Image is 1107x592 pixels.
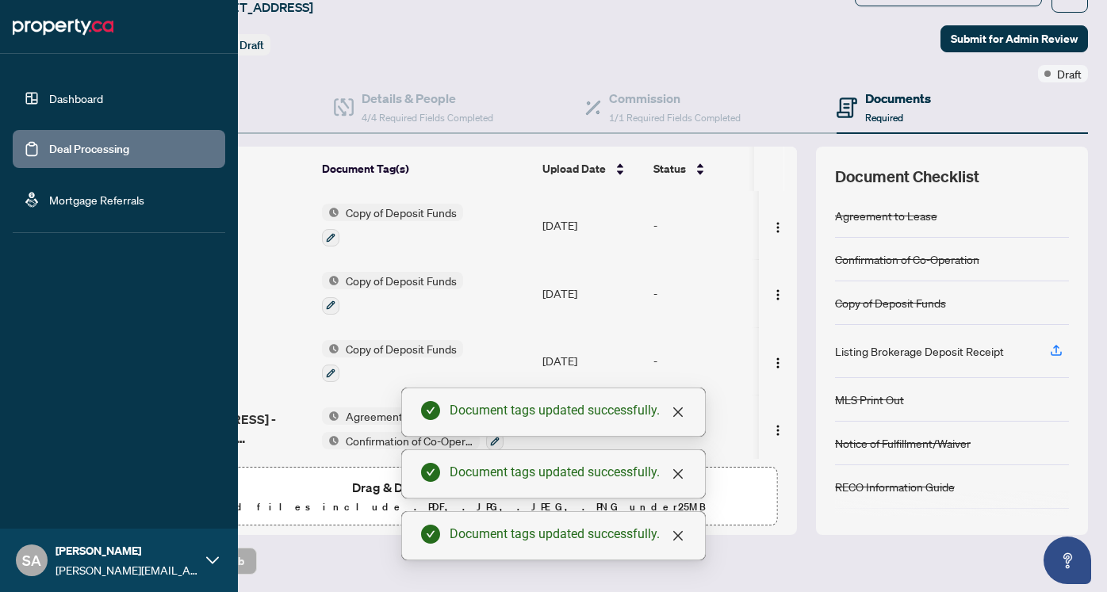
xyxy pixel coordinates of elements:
[772,424,784,437] img: Logo
[772,288,784,301] img: Logo
[421,525,440,544] span: check-circle
[352,477,527,498] span: Drag & Drop or
[865,89,931,108] h4: Documents
[835,478,955,495] div: RECO Information Guide
[339,272,463,289] span: Copy of Deposit Funds
[669,403,687,421] a: Close
[13,14,113,40] img: logo
[835,294,946,311] div: Copy of Deposit Funds
[322,432,339,449] img: Status Icon
[536,191,647,259] td: [DATE]
[421,463,440,482] span: check-circle
[835,166,979,188] span: Document Checklist
[765,348,791,373] button: Logo
[49,91,103,105] a: Dashboard
[112,498,768,517] p: Supported files include .PDF, .JPG, .JPEG, .PNG under 25 MB
[653,216,776,234] div: -
[536,327,647,395] td: [DATE]
[669,527,687,544] a: Close
[609,89,741,108] h4: Commission
[1044,537,1091,584] button: Open asap
[772,221,784,234] img: Logo
[542,160,606,178] span: Upload Date
[835,391,904,408] div: MLS Print Out
[669,465,687,483] a: Close
[653,352,776,369] div: -
[322,204,463,246] button: Status IconCopy of Deposit Funds
[56,561,198,579] span: [PERSON_NAME][EMAIL_ADDRESS][DOMAIN_NAME]
[362,89,493,108] h4: Details & People
[339,340,463,357] span: Copy of Deposit Funds
[765,416,791,441] button: Logo
[765,212,791,238] button: Logo
[316,147,536,191] th: Document Tag(s)
[835,250,979,268] div: Confirmation of Co-Operation
[835,207,937,224] div: Agreement to Lease
[653,420,776,437] div: -
[450,401,686,420] div: Document tags updated successfully.
[536,147,647,191] th: Upload Date
[1057,65,1082,82] span: Draft
[49,142,129,156] a: Deal Processing
[672,468,684,480] span: close
[672,529,684,542] span: close
[835,342,1004,360] div: Listing Brokerage Deposit Receipt
[322,340,463,383] button: Status IconCopy of Deposit Funds
[450,463,686,482] div: Document tags updated successfully.
[421,401,440,420] span: check-circle
[835,434,971,452] div: Notice of Fulfillment/Waiver
[536,259,647,327] td: [DATE]
[647,147,782,191] th: Status
[653,285,776,302] div: -
[653,160,686,178] span: Status
[102,468,777,526] span: Drag & Drop orUpload FormsSupported files include .PDF, .JPG, .JPEG, .PNG under25MB
[322,340,339,357] img: Status Icon
[322,204,339,221] img: Status Icon
[940,25,1088,52] button: Submit for Admin Review
[609,112,741,124] span: 1/1 Required Fields Completed
[772,357,784,369] img: Logo
[49,193,144,207] a: Mortgage Referrals
[322,407,339,425] img: Status Icon
[339,204,463,221] span: Copy of Deposit Funds
[865,112,903,124] span: Required
[322,272,463,315] button: Status IconCopy of Deposit Funds
[765,281,791,306] button: Logo
[22,549,41,571] span: SA
[56,542,198,560] span: [PERSON_NAME]
[322,272,339,289] img: Status Icon
[362,112,493,124] span: 4/4 Required Fields Completed
[322,407,504,450] button: Status IconAgreement to LeaseStatus IconConfirmation of Co-Operation
[339,432,480,449] span: Confirmation of Co-Operation
[672,406,684,418] span: close
[239,38,264,52] span: Draft
[450,525,686,544] div: Document tags updated successfully.
[339,407,454,425] span: Agreement to Lease
[951,26,1078,52] span: Submit for Admin Review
